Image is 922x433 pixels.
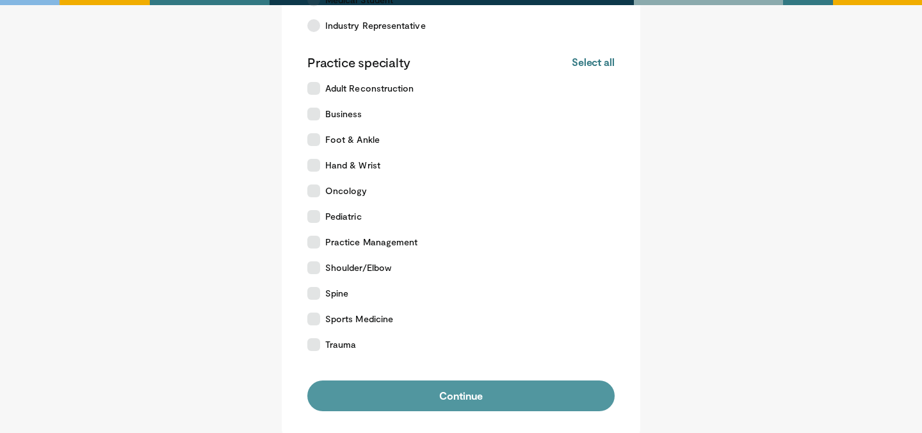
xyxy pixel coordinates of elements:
[325,210,362,223] span: Pediatric
[572,55,615,69] button: Select all
[325,236,417,249] span: Practice Management
[325,159,380,172] span: Hand & Wrist
[325,313,393,325] span: Sports Medicine
[307,380,615,411] button: Continue
[325,261,391,274] span: Shoulder/Elbow
[325,338,356,351] span: Trauma
[325,287,348,300] span: Spine
[307,54,410,70] p: Practice specialty
[325,82,414,95] span: Adult Reconstruction
[325,133,380,146] span: Foot & Ankle
[325,184,368,197] span: Oncology
[325,19,426,32] span: Industry Representative
[325,108,362,120] span: Business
